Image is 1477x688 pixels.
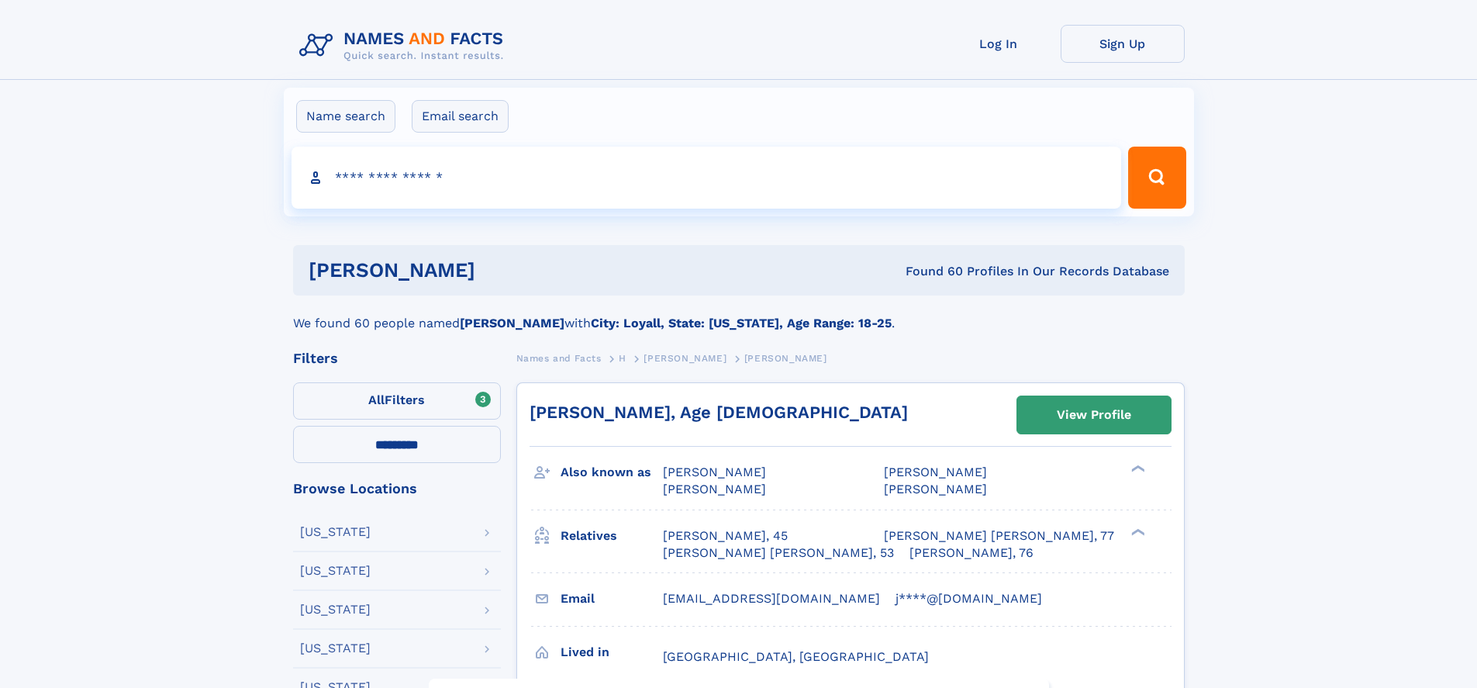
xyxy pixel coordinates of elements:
[296,100,395,133] label: Name search
[884,527,1114,545] a: [PERSON_NAME] [PERSON_NAME], 77
[293,382,501,420] label: Filters
[663,649,929,664] span: [GEOGRAPHIC_DATA], [GEOGRAPHIC_DATA]
[909,545,1034,562] a: [PERSON_NAME], 76
[300,603,371,616] div: [US_STATE]
[663,465,766,479] span: [PERSON_NAME]
[1127,464,1146,474] div: ❯
[663,527,788,545] a: [PERSON_NAME], 45
[293,296,1185,333] div: We found 60 people named with .
[460,316,564,330] b: [PERSON_NAME]
[292,147,1122,209] input: search input
[412,100,509,133] label: Email search
[530,403,908,422] a: [PERSON_NAME], Age [DEMOGRAPHIC_DATA]
[300,642,371,655] div: [US_STATE]
[1128,147,1185,209] button: Search Button
[937,25,1061,63] a: Log In
[516,348,602,368] a: Names and Facts
[663,545,894,562] a: [PERSON_NAME] [PERSON_NAME], 53
[690,263,1169,280] div: Found 60 Profiles In Our Records Database
[644,353,726,364] span: [PERSON_NAME]
[884,465,987,479] span: [PERSON_NAME]
[293,25,516,67] img: Logo Names and Facts
[591,316,892,330] b: City: Loyall, State: [US_STATE], Age Range: 18-25
[619,353,626,364] span: H
[1127,527,1146,537] div: ❯
[309,261,691,280] h1: [PERSON_NAME]
[1061,25,1185,63] a: Sign Up
[561,586,663,612] h3: Email
[293,482,501,496] div: Browse Locations
[300,526,371,538] div: [US_STATE]
[619,348,626,368] a: H
[663,591,880,606] span: [EMAIL_ADDRESS][DOMAIN_NAME]
[884,482,987,496] span: [PERSON_NAME]
[368,392,385,407] span: All
[744,353,827,364] span: [PERSON_NAME]
[561,639,663,666] h3: Lived in
[1017,396,1171,434] a: View Profile
[300,565,371,577] div: [US_STATE]
[1057,397,1131,433] div: View Profile
[293,351,501,365] div: Filters
[561,459,663,486] h3: Also known as
[644,348,726,368] a: [PERSON_NAME]
[663,482,766,496] span: [PERSON_NAME]
[561,523,663,549] h3: Relatives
